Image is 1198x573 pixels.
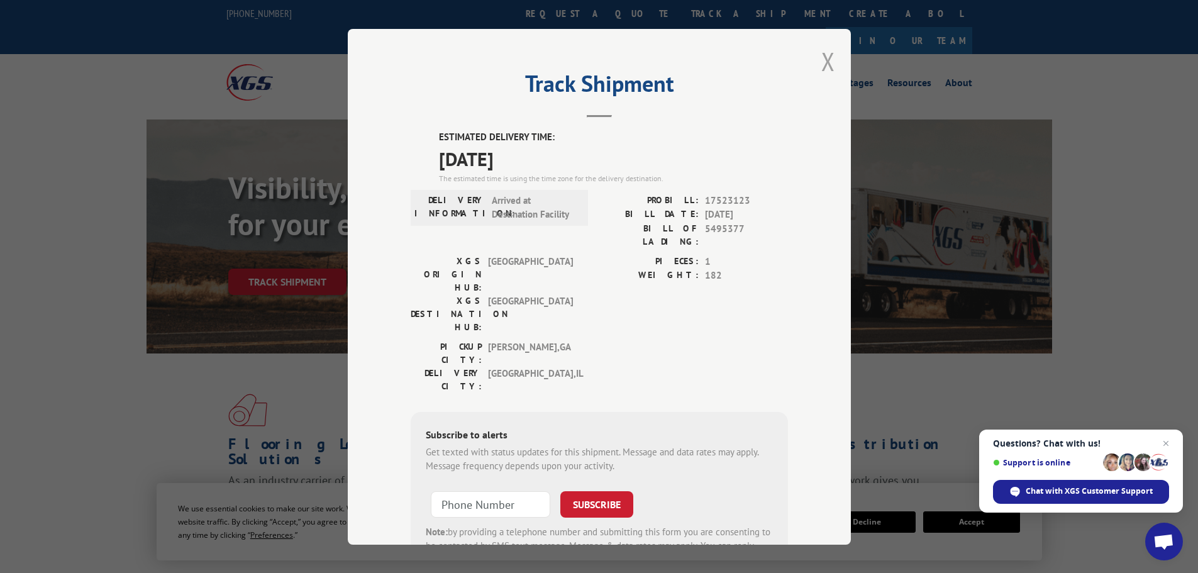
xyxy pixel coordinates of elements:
span: 182 [705,269,788,283]
label: PICKUP CITY: [411,340,482,366]
div: Chat with XGS Customer Support [993,480,1169,504]
span: [GEOGRAPHIC_DATA] [488,254,573,294]
span: 5495377 [705,221,788,248]
label: WEIGHT: [599,269,699,283]
span: [DATE] [439,144,788,172]
h2: Track Shipment [411,75,788,99]
span: Questions? Chat with us! [993,438,1169,448]
span: Close chat [1158,436,1173,451]
span: [DATE] [705,208,788,222]
label: BILL OF LADING: [599,221,699,248]
label: DELIVERY INFORMATION: [414,193,485,221]
label: PROBILL: [599,193,699,208]
label: XGS ORIGIN HUB: [411,254,482,294]
div: Get texted with status updates for this shipment. Message and data rates may apply. Message frequ... [426,445,773,473]
span: Chat with XGS Customer Support [1026,486,1153,497]
div: Subscribe to alerts [426,426,773,445]
div: Open chat [1145,523,1183,560]
input: Phone Number [431,491,550,517]
span: Arrived at Destination Facility [492,193,577,221]
label: XGS DESTINATION HUB: [411,294,482,333]
div: by providing a telephone number and submitting this form you are consenting to be contacted by SM... [426,525,773,567]
span: [PERSON_NAME] , GA [488,340,573,366]
label: ESTIMATED DELIVERY TIME: [439,130,788,145]
span: 1 [705,254,788,269]
strong: Note: [426,525,448,537]
span: 17523123 [705,193,788,208]
span: [GEOGRAPHIC_DATA] [488,294,573,333]
button: Close modal [821,45,835,78]
label: DELIVERY CITY: [411,366,482,392]
span: [GEOGRAPHIC_DATA] , IL [488,366,573,392]
label: PIECES: [599,254,699,269]
button: SUBSCRIBE [560,491,633,517]
div: The estimated time is using the time zone for the delivery destination. [439,172,788,184]
span: Support is online [993,458,1099,467]
label: BILL DATE: [599,208,699,222]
